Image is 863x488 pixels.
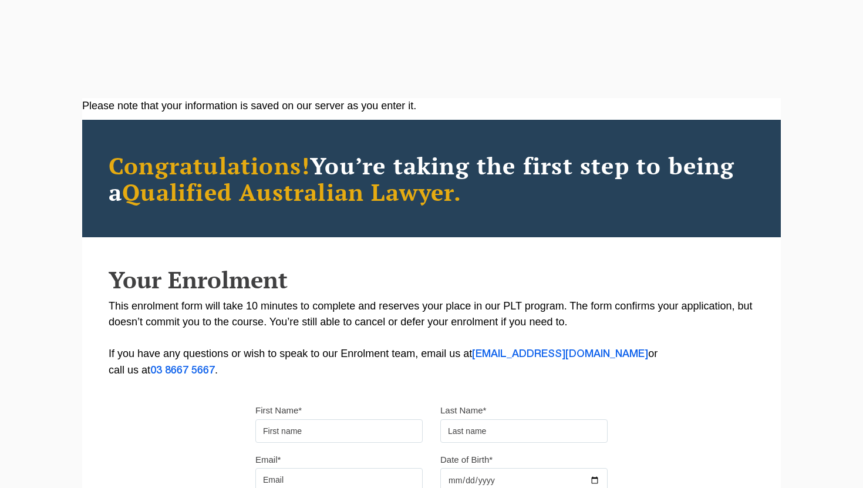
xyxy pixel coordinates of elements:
[255,419,423,443] input: First name
[122,176,461,207] span: Qualified Australian Lawyer.
[150,366,215,375] a: 03 8667 5667
[440,405,486,416] label: Last Name*
[440,454,493,466] label: Date of Birth*
[109,298,754,379] p: This enrolment form will take 10 minutes to complete and reserves your place in our PLT program. ...
[440,419,608,443] input: Last name
[255,454,281,466] label: Email*
[109,150,310,181] span: Congratulations!
[109,267,754,292] h2: Your Enrolment
[82,98,781,114] div: Please note that your information is saved on our server as you enter it.
[109,152,754,205] h2: You’re taking the first step to being a
[472,349,648,359] a: [EMAIL_ADDRESS][DOMAIN_NAME]
[255,405,302,416] label: First Name*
